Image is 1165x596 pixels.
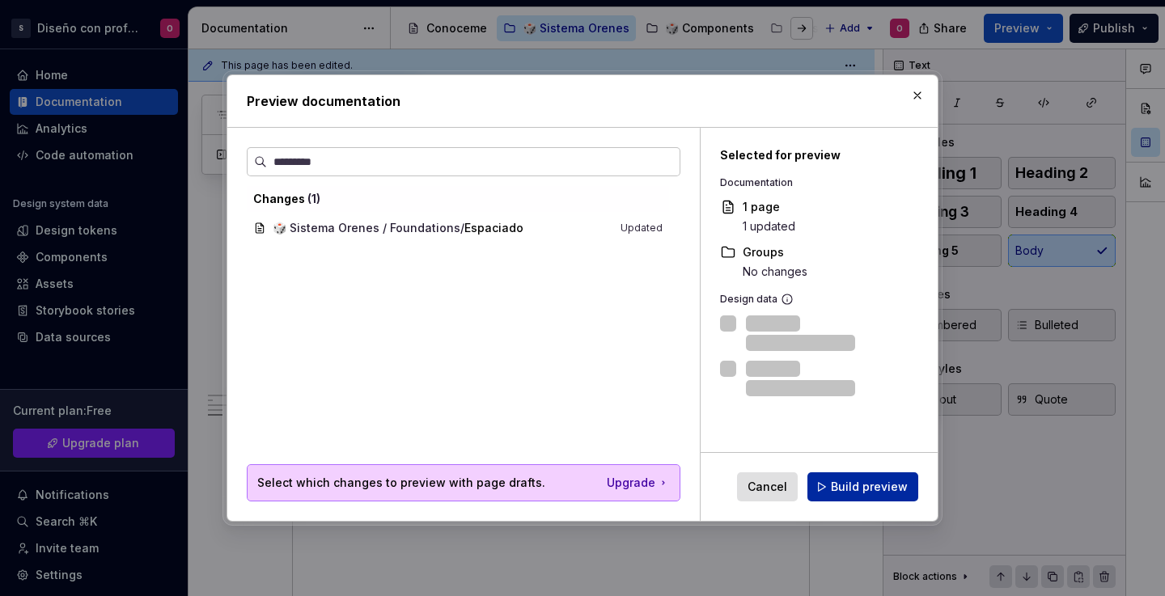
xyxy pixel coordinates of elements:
[743,264,807,280] div: No changes
[720,176,900,189] div: Documentation
[720,147,900,163] div: Selected for preview
[307,192,320,205] span: ( 1 )
[831,479,908,495] span: Build preview
[743,218,795,235] div: 1 updated
[253,191,663,207] div: Changes
[720,293,900,306] div: Design data
[257,475,545,491] p: Select which changes to preview with page drafts.
[743,244,807,260] div: Groups
[607,475,670,491] a: Upgrade
[743,199,795,215] div: 1 page
[737,472,798,501] button: Cancel
[247,91,918,111] h2: Preview documentation
[807,472,918,501] button: Build preview
[748,479,787,495] span: Cancel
